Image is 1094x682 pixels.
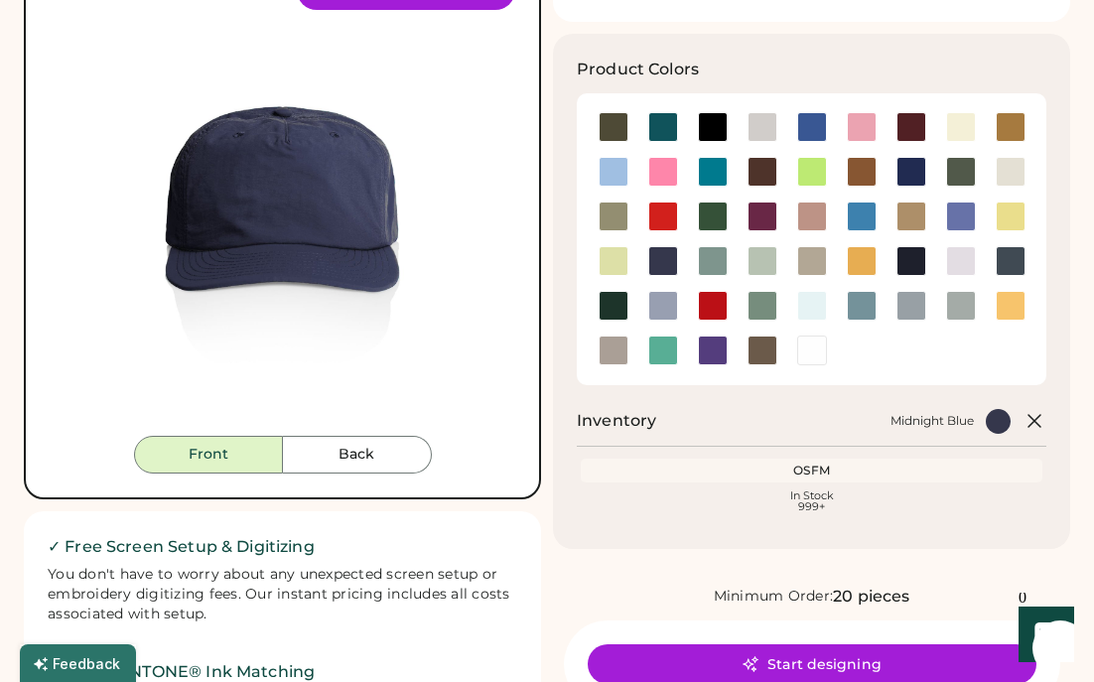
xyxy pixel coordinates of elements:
div: OSFM [585,463,1038,478]
div: You don't have to worry about any unexpected screen setup or embroidery digitizing fees. Our inst... [48,565,517,624]
div: Midnight Blue [890,413,974,429]
div: In Stock 999+ [585,490,1038,512]
h2: ✓ Free Screen Setup & Digitizing [48,535,517,559]
h3: Product Colors [577,58,699,81]
button: Front [134,436,283,474]
div: 20 pieces [833,585,909,609]
iframe: Front Chat [1000,593,1085,678]
h2: Inventory [577,409,656,433]
button: Back [283,436,432,474]
div: Minimum Order: [714,587,834,607]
